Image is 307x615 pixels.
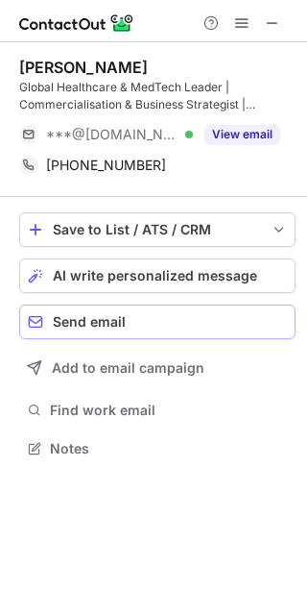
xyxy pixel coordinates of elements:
div: Save to List / ATS / CRM [53,222,262,237]
span: Add to email campaign [52,360,204,376]
span: Send email [53,314,126,330]
div: [PERSON_NAME] [19,58,148,77]
img: ContactOut v5.3.10 [19,12,134,35]
span: Notes [50,440,288,457]
button: Reveal Button [204,125,280,144]
span: ***@[DOMAIN_NAME] [46,126,178,143]
span: AI write personalized message [53,268,257,283]
button: Send email [19,305,295,339]
button: Find work email [19,397,295,424]
button: save-profile-one-click [19,212,295,247]
span: Find work email [50,402,288,419]
button: Add to email campaign [19,351,295,385]
button: AI write personalized message [19,258,295,293]
span: [PHONE_NUMBER] [46,157,166,174]
div: Global Healthcare & MedTech Leader | Commercialisation & Business Strategist | Pioneering Innovator [19,79,295,113]
button: Notes [19,435,295,462]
